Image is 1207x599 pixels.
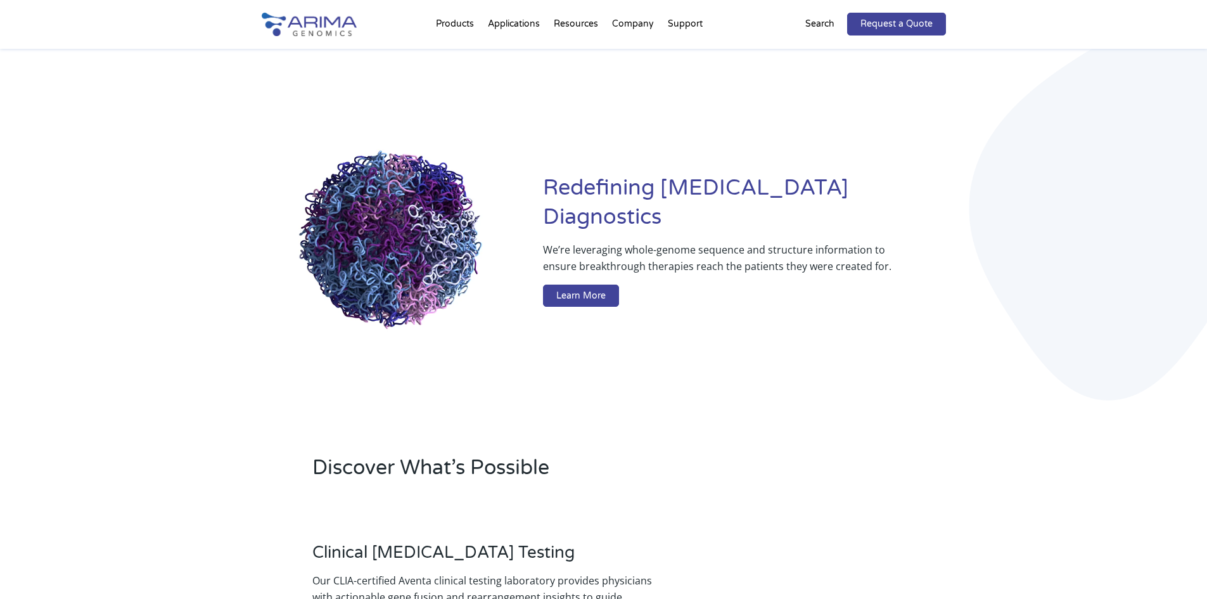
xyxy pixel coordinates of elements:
[805,16,834,32] p: Search
[847,13,946,35] a: Request a Quote
[312,454,765,492] h2: Discover What’s Possible
[312,543,657,572] h3: Clinical [MEDICAL_DATA] Testing
[543,174,945,242] h1: Redefining [MEDICAL_DATA] Diagnostics
[262,13,357,36] img: Arima-Genomics-logo
[1144,538,1207,599] iframe: Chat Widget
[543,285,619,307] a: Learn More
